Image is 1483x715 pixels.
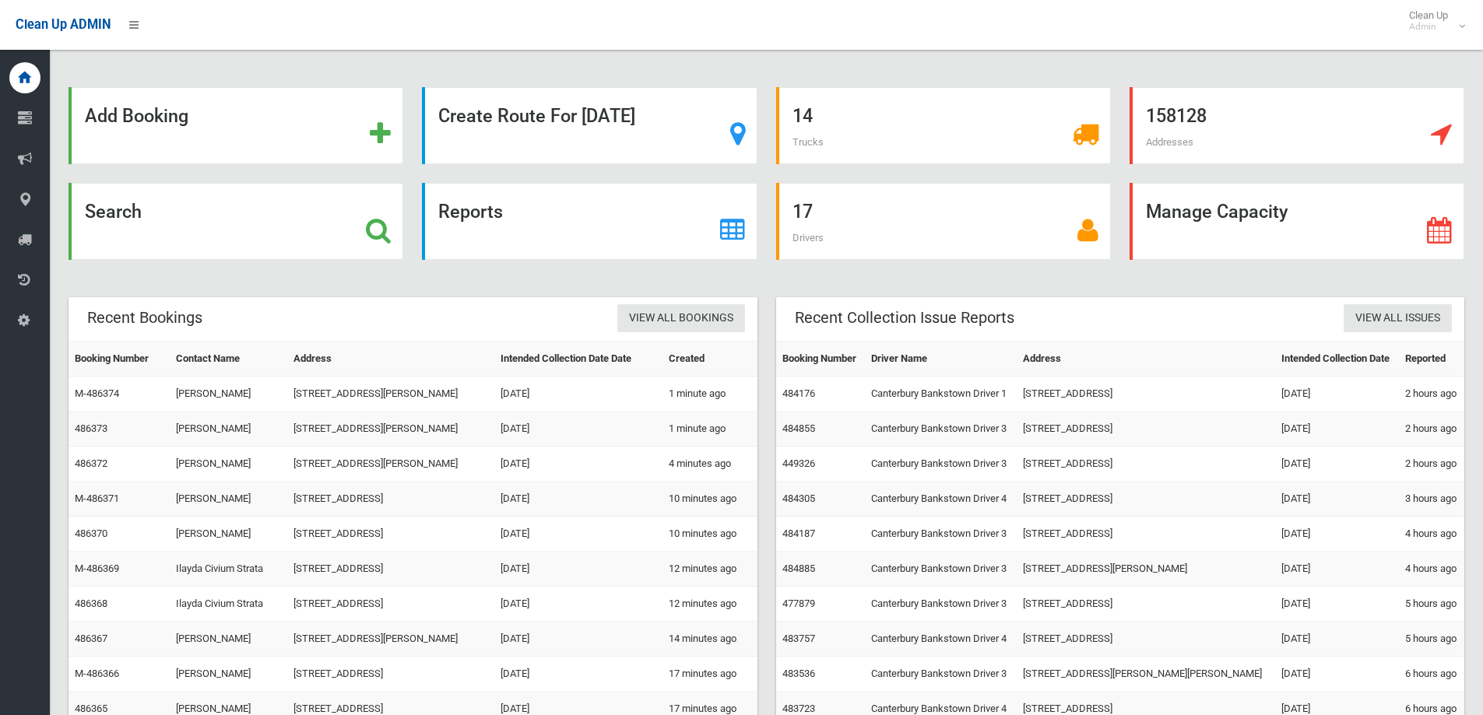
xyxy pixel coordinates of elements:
[1275,412,1399,447] td: [DATE]
[170,482,286,517] td: [PERSON_NAME]
[1017,552,1275,587] td: [STREET_ADDRESS][PERSON_NAME]
[1017,412,1275,447] td: [STREET_ADDRESS]
[1275,342,1399,377] th: Intended Collection Date
[75,387,119,399] a: M-486374
[422,87,757,164] a: Create Route For [DATE]
[792,201,813,223] strong: 17
[438,201,503,223] strong: Reports
[170,552,286,587] td: Ilayda Civium Strata
[1275,552,1399,587] td: [DATE]
[1017,447,1275,482] td: [STREET_ADDRESS]
[170,412,286,447] td: [PERSON_NAME]
[494,587,662,622] td: [DATE]
[494,377,662,412] td: [DATE]
[865,657,1017,692] td: Canterbury Bankstown Driver 3
[662,657,757,692] td: 17 minutes ago
[287,342,495,377] th: Address
[865,447,1017,482] td: Canterbury Bankstown Driver 3
[75,457,107,469] a: 486372
[662,587,757,622] td: 12 minutes ago
[69,303,221,333] header: Recent Bookings
[287,657,495,692] td: [STREET_ADDRESS]
[1130,87,1464,164] a: 158128 Addresses
[170,517,286,552] td: [PERSON_NAME]
[494,342,662,377] th: Intended Collection Date Date
[16,17,111,32] span: Clean Up ADMIN
[494,447,662,482] td: [DATE]
[1017,342,1275,377] th: Address
[287,377,495,412] td: [STREET_ADDRESS][PERSON_NAME]
[1130,183,1464,260] a: Manage Capacity
[1275,447,1399,482] td: [DATE]
[662,342,757,377] th: Created
[662,412,757,447] td: 1 minute ago
[170,377,286,412] td: [PERSON_NAME]
[865,342,1017,377] th: Driver Name
[1146,136,1193,148] span: Addresses
[1401,9,1464,33] span: Clean Up
[75,527,107,539] a: 486370
[75,703,107,714] a: 486365
[287,447,495,482] td: [STREET_ADDRESS][PERSON_NAME]
[494,517,662,552] td: [DATE]
[1275,377,1399,412] td: [DATE]
[69,342,170,377] th: Booking Number
[776,342,865,377] th: Booking Number
[1275,657,1399,692] td: [DATE]
[69,183,403,260] a: Search
[170,342,286,377] th: Contact Name
[1146,201,1288,223] strong: Manage Capacity
[1399,412,1464,447] td: 2 hours ago
[1017,377,1275,412] td: [STREET_ADDRESS]
[170,657,286,692] td: [PERSON_NAME]
[776,303,1033,333] header: Recent Collection Issue Reports
[85,105,188,127] strong: Add Booking
[287,517,495,552] td: [STREET_ADDRESS]
[287,622,495,657] td: [STREET_ADDRESS][PERSON_NAME]
[662,482,757,517] td: 10 minutes ago
[494,552,662,587] td: [DATE]
[1409,21,1448,33] small: Admin
[776,183,1111,260] a: 17 Drivers
[85,201,142,223] strong: Search
[662,552,757,587] td: 12 minutes ago
[1275,482,1399,517] td: [DATE]
[782,492,815,504] a: 484305
[494,657,662,692] td: [DATE]
[782,457,815,469] a: 449326
[1399,587,1464,622] td: 5 hours ago
[494,482,662,517] td: [DATE]
[1399,552,1464,587] td: 4 hours ago
[75,492,119,504] a: M-486371
[782,422,815,434] a: 484855
[422,183,757,260] a: Reports
[865,587,1017,622] td: Canterbury Bankstown Driver 3
[69,87,403,164] a: Add Booking
[75,563,119,574] a: M-486369
[1399,342,1464,377] th: Reported
[75,633,107,644] a: 486367
[662,517,757,552] td: 10 minutes ago
[75,598,107,609] a: 486368
[287,587,495,622] td: [STREET_ADDRESS]
[1275,622,1399,657] td: [DATE]
[662,377,757,412] td: 1 minute ago
[1399,482,1464,517] td: 3 hours ago
[287,412,495,447] td: [STREET_ADDRESS][PERSON_NAME]
[1275,587,1399,622] td: [DATE]
[782,563,815,574] a: 484885
[287,482,495,517] td: [STREET_ADDRESS]
[782,703,815,714] a: 483723
[865,412,1017,447] td: Canterbury Bankstown Driver 3
[662,622,757,657] td: 14 minutes ago
[1146,105,1207,127] strong: 158128
[494,622,662,657] td: [DATE]
[662,447,757,482] td: 4 minutes ago
[792,136,824,148] span: Trucks
[1344,304,1452,333] a: View All Issues
[1399,377,1464,412] td: 2 hours ago
[287,552,495,587] td: [STREET_ADDRESS]
[170,587,286,622] td: Ilayda Civium Strata
[865,622,1017,657] td: Canterbury Bankstown Driver 4
[494,412,662,447] td: [DATE]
